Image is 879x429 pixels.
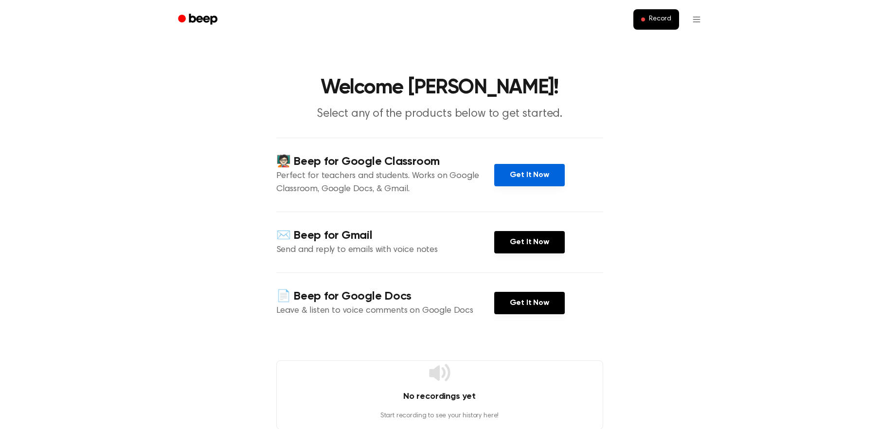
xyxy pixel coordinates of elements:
h4: 📄 Beep for Google Docs [276,288,494,304]
h1: Welcome [PERSON_NAME]! [191,78,689,98]
button: Open menu [685,8,708,31]
h4: No recordings yet [277,390,603,403]
span: Record [649,15,671,24]
h4: 🧑🏻‍🏫 Beep for Google Classroom [276,154,494,170]
p: Start recording to see your history here! [277,411,603,421]
p: Perfect for teachers and students. Works on Google Classroom, Google Docs, & Gmail. [276,170,494,196]
p: Select any of the products below to get started. [253,106,627,122]
a: Beep [171,10,226,29]
p: Leave & listen to voice comments on Google Docs [276,304,494,318]
a: Get It Now [494,164,565,186]
a: Get It Now [494,292,565,314]
a: Get It Now [494,231,565,253]
h4: ✉️ Beep for Gmail [276,228,494,244]
p: Send and reply to emails with voice notes [276,244,494,257]
button: Record [633,9,679,30]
